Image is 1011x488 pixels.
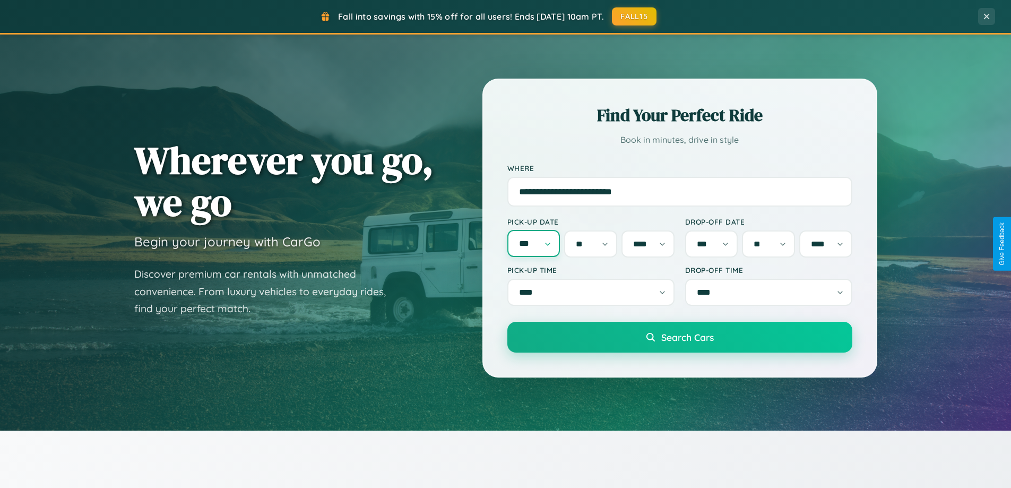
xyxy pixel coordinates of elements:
[507,164,852,173] label: Where
[685,266,852,275] label: Drop-off Time
[507,266,675,275] label: Pick-up Time
[507,322,852,353] button: Search Cars
[338,11,604,22] span: Fall into savings with 15% off for all users! Ends [DATE] 10am PT.
[998,222,1006,266] div: Give Feedback
[507,132,852,148] p: Book in minutes, drive in style
[507,104,852,127] h2: Find Your Perfect Ride
[134,234,321,250] h3: Begin your journey with CarGo
[612,7,656,25] button: FALL15
[134,139,434,223] h1: Wherever you go, we go
[134,266,400,318] p: Discover premium car rentals with unmatched convenience. From luxury vehicles to everyday rides, ...
[507,217,675,226] label: Pick-up Date
[685,217,852,226] label: Drop-off Date
[661,331,714,343] span: Search Cars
